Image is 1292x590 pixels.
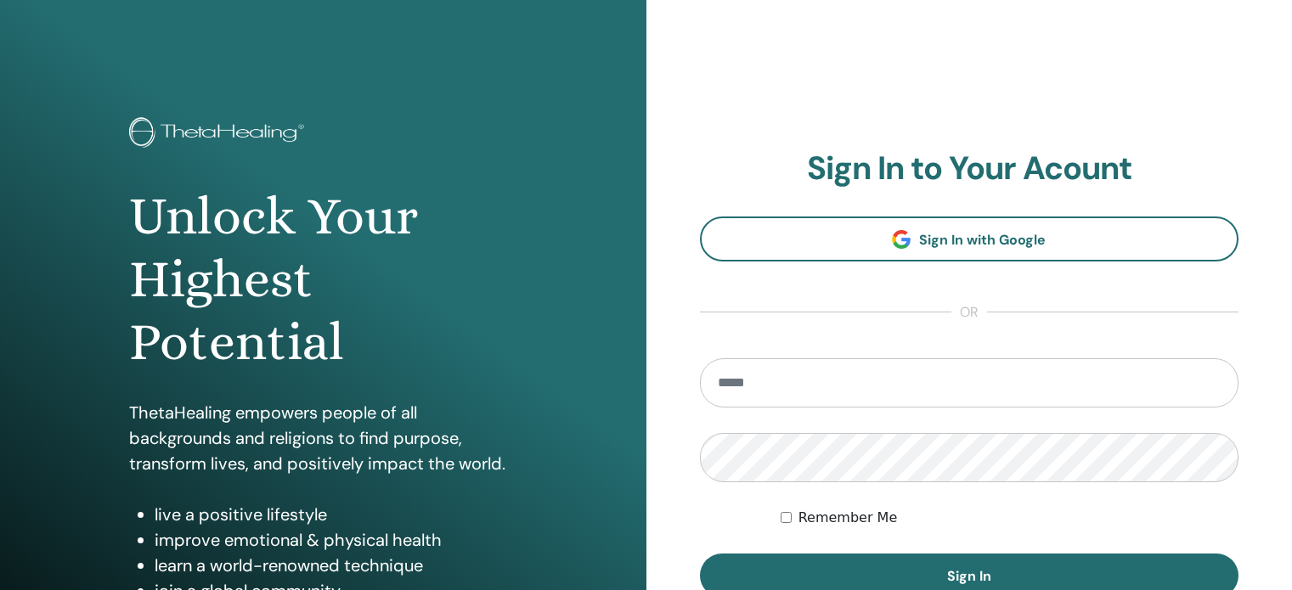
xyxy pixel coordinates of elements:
[155,527,517,553] li: improve emotional & physical health
[129,400,517,476] p: ThetaHealing empowers people of all backgrounds and religions to find purpose, transform lives, a...
[781,508,1238,528] div: Keep me authenticated indefinitely or until I manually logout
[919,231,1046,249] span: Sign In with Google
[947,567,991,585] span: Sign In
[155,553,517,578] li: learn a world-renowned technique
[798,508,898,528] label: Remember Me
[700,149,1239,188] h2: Sign In to Your Acount
[129,185,517,374] h1: Unlock Your Highest Potential
[700,216,1239,261] a: Sign In with Google
[155,502,517,527] li: live a positive lifestyle
[951,302,987,323] span: or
